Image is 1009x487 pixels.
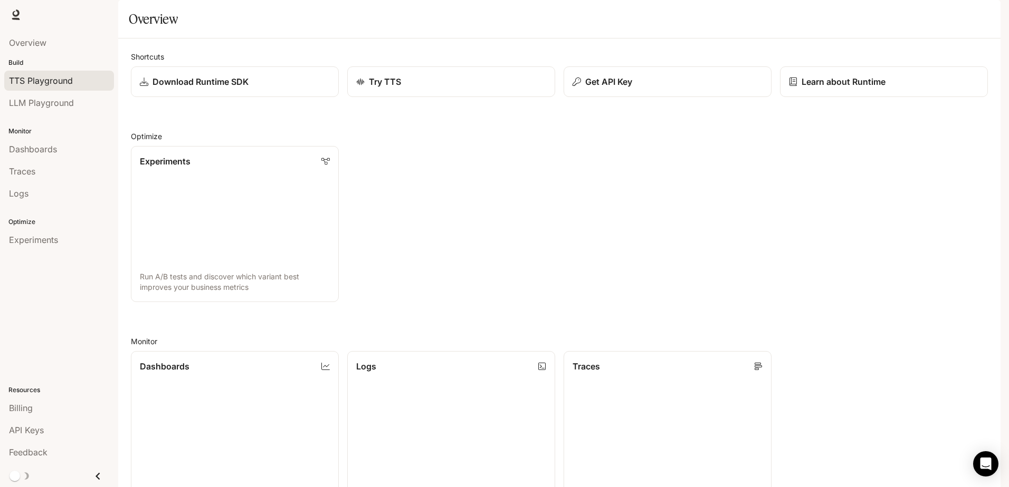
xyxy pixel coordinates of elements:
p: Dashboards [140,360,189,373]
a: Try TTS [347,66,555,97]
h2: Monitor [131,336,988,347]
p: Run A/B tests and discover which variant best improves your business metrics [140,271,330,293]
p: Try TTS [369,75,401,88]
p: Learn about Runtime [802,75,886,88]
h1: Overview [129,8,178,30]
div: Open Intercom Messenger [973,451,998,476]
a: Download Runtime SDK [131,66,339,97]
p: Traces [573,360,600,373]
p: Download Runtime SDK [153,75,249,88]
p: Logs [356,360,376,373]
p: Experiments [140,155,191,168]
p: Get API Key [585,75,632,88]
a: Learn about Runtime [780,66,988,97]
a: ExperimentsRun A/B tests and discover which variant best improves your business metrics [131,146,339,302]
h2: Optimize [131,131,988,142]
button: Get API Key [564,66,772,97]
h2: Shortcuts [131,51,988,62]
